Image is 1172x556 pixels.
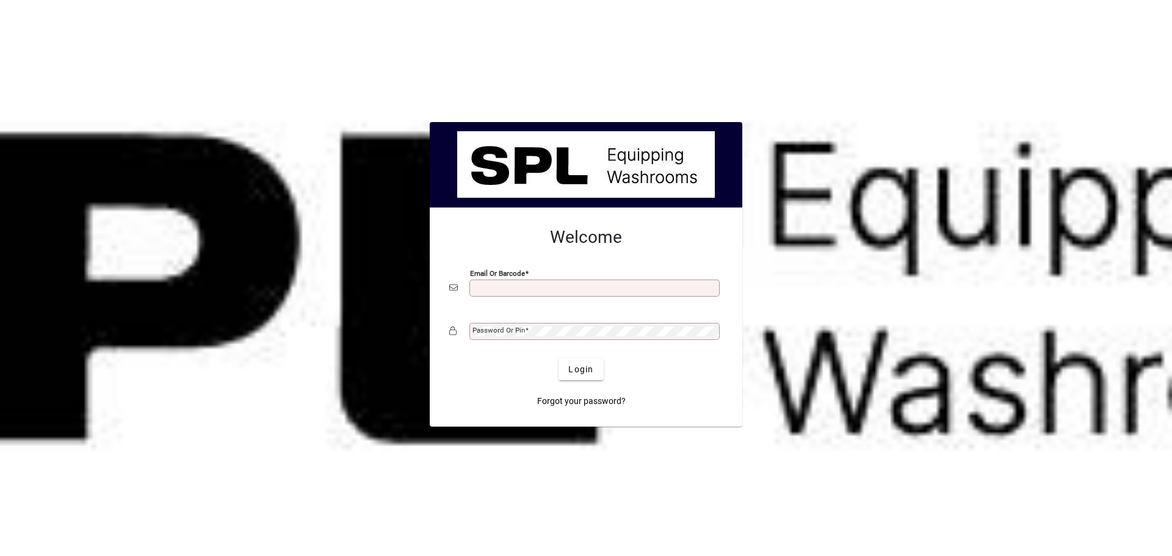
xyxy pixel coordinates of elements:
button: Login [559,358,603,380]
mat-label: Password or Pin [472,326,525,334]
span: Login [568,363,593,376]
h2: Welcome [449,227,723,248]
span: Forgot your password? [537,395,626,408]
mat-label: Email or Barcode [470,269,525,278]
a: Forgot your password? [532,390,631,412]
